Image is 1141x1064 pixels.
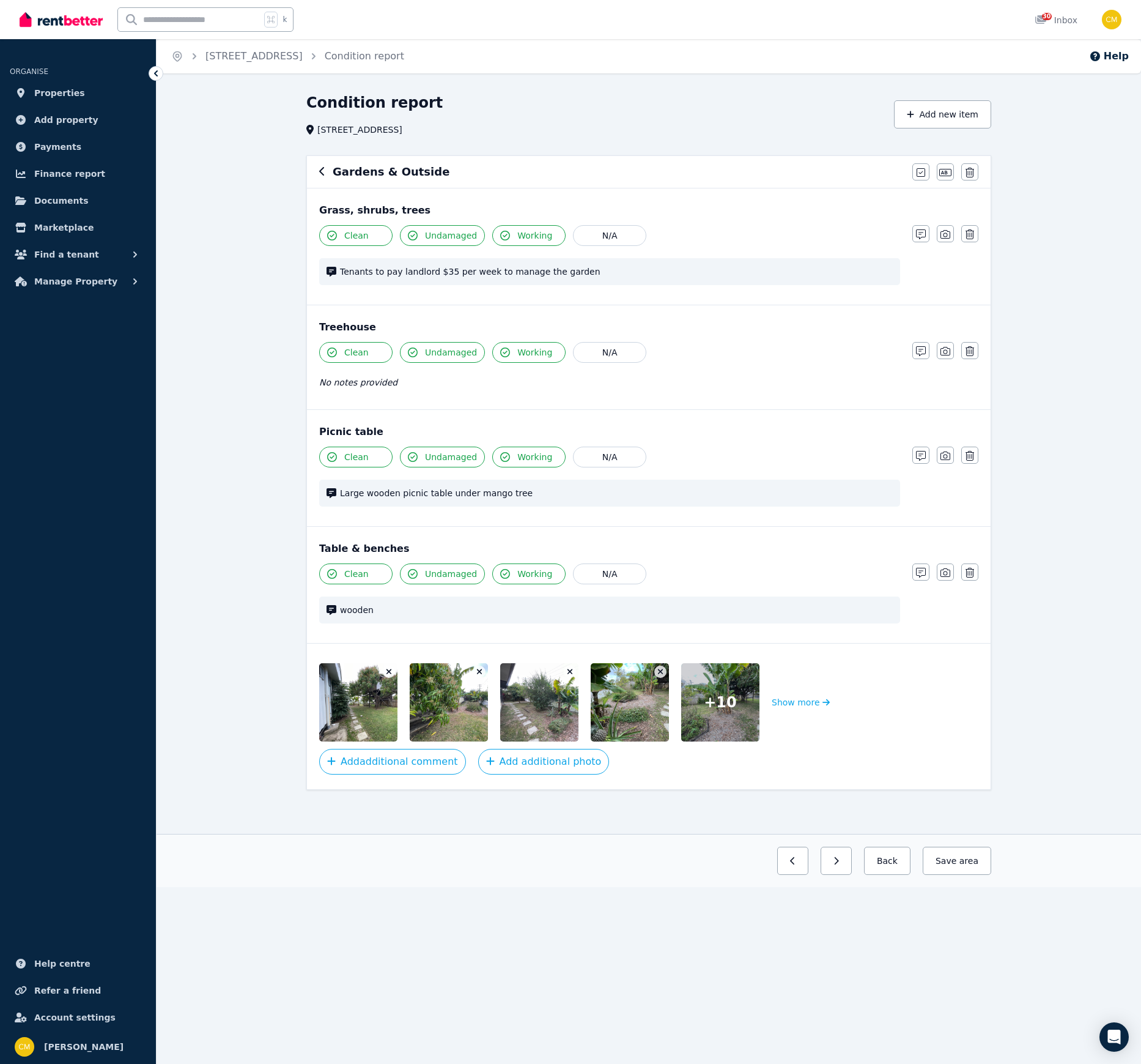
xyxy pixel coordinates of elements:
img: bf7e3c0f5dfc6017696cdf6f825ccf4b.jpg [410,663,514,742]
a: Marketplace [10,215,146,240]
span: Undamaged [425,451,477,463]
div: Table & benches [319,541,978,556]
span: No notes provided [319,378,397,387]
img: Chris Mills [15,1037,34,1057]
span: Help centre [34,956,90,971]
a: Account settings [10,1005,146,1030]
span: Working [517,346,552,359]
span: Marketplace [34,220,94,235]
button: Working [492,447,566,467]
span: [PERSON_NAME] [44,1040,124,1054]
span: wooden [340,604,893,616]
div: Inbox [1035,14,1077,26]
button: Clean [319,225,393,246]
button: N/A [573,225,646,246]
span: Working [517,229,552,242]
button: Find a tenant [10,242,146,267]
button: Undamaged [400,447,485,467]
button: Addadditional comment [319,749,466,775]
button: Undamaged [400,225,485,246]
button: Clean [319,564,393,584]
span: Find a tenant [34,247,99,262]
button: Working [492,342,566,363]
button: Clean [319,447,393,467]
a: Add property [10,108,146,132]
div: Open Intercom Messenger [1099,1022,1129,1052]
button: Undamaged [400,564,485,584]
span: + 10 [704,693,737,712]
nav: Breadcrumb [157,39,419,73]
span: Undamaged [425,346,477,359]
span: Working [517,568,552,580]
span: Clean [344,229,369,242]
button: N/A [573,564,646,584]
span: area [959,855,978,867]
button: Working [492,564,566,584]
span: Properties [34,86,85,100]
button: Working [492,225,566,246]
span: Refer a friend [34,983,101,998]
a: [STREET_ADDRESS] [205,50,303,62]
span: Large wooden picnic table under mango tree [340,487,893,499]
div: Treehouse [319,320,978,335]
img: Chris Mills [1102,10,1121,29]
span: [STREET_ADDRESS] [317,124,402,136]
span: Manage Property [34,274,117,289]
span: Tenants to pay landlord $35 per week to manage the garden [340,266,893,278]
span: k [282,15,287,24]
span: Finance report [34,166,105,181]
button: Add new item [894,100,991,128]
span: Documents [34,193,89,208]
button: N/A [573,447,646,467]
img: a359cf93f093a671e705775965b61827.jpg [591,663,695,742]
div: Grass, shrubs, trees [319,203,978,218]
button: Help [1089,49,1129,64]
a: Help centre [10,951,146,976]
span: Working [517,451,552,463]
span: Clean [344,346,369,359]
a: Payments [10,135,146,159]
button: Show more [772,663,830,742]
span: Undamaged [425,568,477,580]
h6: Gardens & Outside [333,163,449,180]
a: Finance report [10,162,146,186]
button: Add additional photo [478,749,610,775]
span: Undamaged [425,229,477,242]
div: Picnic table [319,425,978,439]
a: Documents [10,188,146,213]
img: b10ab1b61bf724405cf2240b2084cd42.jpg [319,663,424,742]
button: Save area [923,847,991,875]
button: Undamaged [400,342,485,363]
span: Clean [344,568,369,580]
button: Clean [319,342,393,363]
span: 30 [1042,13,1052,20]
span: Clean [344,451,369,463]
button: Manage Property [10,269,146,294]
a: Condition report [325,50,404,62]
img: fc9a62ee0b5d773f83adfffba3693022.jpg [500,663,605,742]
img: RentBetter [20,10,103,29]
button: N/A [573,342,646,363]
span: Add property [34,113,98,127]
h1: Condition report [306,93,443,113]
span: Account settings [34,1010,116,1025]
button: Back [864,847,910,875]
span: Payments [34,140,81,154]
span: ORGANISE [10,67,48,76]
a: Refer a friend [10,978,146,1003]
a: Properties [10,81,146,105]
